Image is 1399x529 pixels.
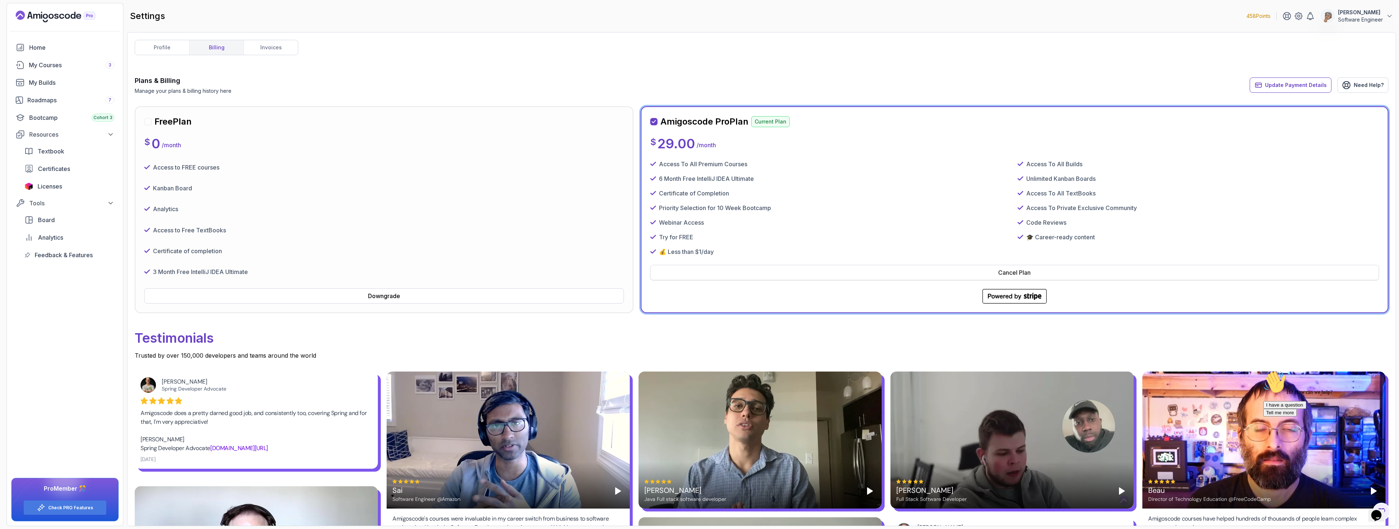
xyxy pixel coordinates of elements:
img: jetbrains icon [24,183,33,190]
h2: Amigoscode Pro Plan [660,116,748,128]
span: Cohort 3 [93,115,112,121]
p: Priority Selection for 10 Week Bootcamp [659,203,771,212]
p: $ [650,136,656,148]
p: Software Engineer [1338,16,1383,23]
div: Roadmaps [27,96,114,104]
p: Access To All TextBooks [1026,189,1096,198]
p: 💰 Less than $1/day [659,247,714,256]
span: 7 [108,97,111,103]
a: certificates [20,161,119,176]
p: Analytics [153,205,178,213]
div: [PERSON_NAME] [896,485,967,495]
img: :wave: [3,3,26,26]
a: analytics [20,230,119,245]
div: Director of Technology Education @FreeCodeCamp [1148,495,1271,503]
span: Need Help? [1354,81,1384,89]
div: Java Full stack software developer [644,495,726,503]
p: 0 [152,136,160,151]
div: Tools [29,199,114,208]
a: Check PRO Features [48,505,93,511]
a: licenses [20,179,119,194]
p: / month [697,141,716,149]
p: Certificate of completion [153,247,222,255]
p: Access To All Builds [1026,160,1082,168]
a: board [20,213,119,227]
span: 3 [108,62,111,68]
p: Certificate of Completion [659,189,729,198]
p: 458 Points [1246,12,1270,20]
p: Unlimited Kanban Boards [1026,174,1096,183]
div: Cancel Plan [998,268,1031,277]
div: [PERSON_NAME] [644,485,726,495]
a: builds [11,75,119,90]
img: Josh Long avatar [141,377,156,393]
button: Tools [11,197,119,210]
p: / month [162,141,181,149]
div: Software Engineer @Amazon [392,495,460,503]
div: My Courses [29,61,114,69]
p: 6 Month Free IntelliJ IDEA Ultimate [659,174,754,183]
div: Full Stack Software Developer [896,495,967,503]
div: 👋Hi! How can we help?I have a questionTell me more [3,3,134,49]
button: Downgrade [144,288,624,304]
a: Need Help? [1337,77,1388,93]
p: Testimonials [135,325,1388,351]
div: Bootcamp [29,113,114,122]
a: Landing page [16,11,112,22]
iframe: chat widget [1260,368,1392,496]
p: 29.00 [658,136,695,151]
p: Current Plan [751,116,790,127]
a: textbook [20,144,119,159]
button: user profile image[PERSON_NAME]Software Engineer [1321,9,1393,23]
button: Update Payment Details [1250,77,1331,93]
button: Play [864,485,876,497]
div: Sai [392,485,460,495]
a: bootcamp [11,110,119,125]
p: Access To Private Exclusive Community [1026,203,1137,212]
a: [DOMAIN_NAME][URL] [210,444,268,452]
a: courses [11,58,119,72]
img: user profile image [1321,9,1335,23]
button: Cancel Plan [650,265,1379,280]
p: Manage your plans & billing history here [135,87,231,95]
button: Play [1116,485,1128,497]
a: feedback [20,248,119,262]
a: billing [189,40,244,55]
button: I have a question [3,34,46,41]
p: $ [144,136,150,148]
span: Board [38,216,55,224]
span: Update Payment Details [1265,81,1327,89]
p: Trusted by over 150,000 developers and teams around the world [135,351,1388,360]
p: Access to FREE courses [153,163,219,172]
span: Analytics [38,233,63,242]
button: Play [612,485,624,497]
h2: settings [130,10,165,22]
div: Downgrade [368,292,400,300]
span: Certificates [38,164,70,173]
div: Amigoscode does a pretty darned good job, and consistently too, covering Spring and for that, I'm... [141,409,372,453]
p: 🎓 Career-ready content [1026,233,1095,241]
p: Try for FREE [659,233,693,241]
a: home [11,40,119,55]
a: Spring Developer Advocate [162,385,226,392]
span: Licenses [38,182,62,191]
span: Hi! How can we help? [3,22,72,27]
p: Kanban Board [153,184,192,193]
a: invoices [244,40,298,55]
div: Beau [1148,485,1271,495]
button: Tell me more [3,41,37,49]
h2: Free Plan [154,116,192,128]
button: Check PRO Features [23,500,107,515]
div: Resources [29,130,114,139]
div: Home [29,43,114,52]
p: Access To All Premium Courses [659,160,747,168]
p: 3 Month Free IntelliJ IDEA Ultimate [153,267,248,276]
span: Feedback & Features [35,251,93,259]
p: Code Reviews [1026,218,1066,227]
p: Webinar Access [659,218,704,227]
p: [PERSON_NAME] [1338,9,1383,16]
p: Access to Free TextBooks [153,226,226,235]
a: roadmaps [11,93,119,107]
div: My Builds [29,78,114,87]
